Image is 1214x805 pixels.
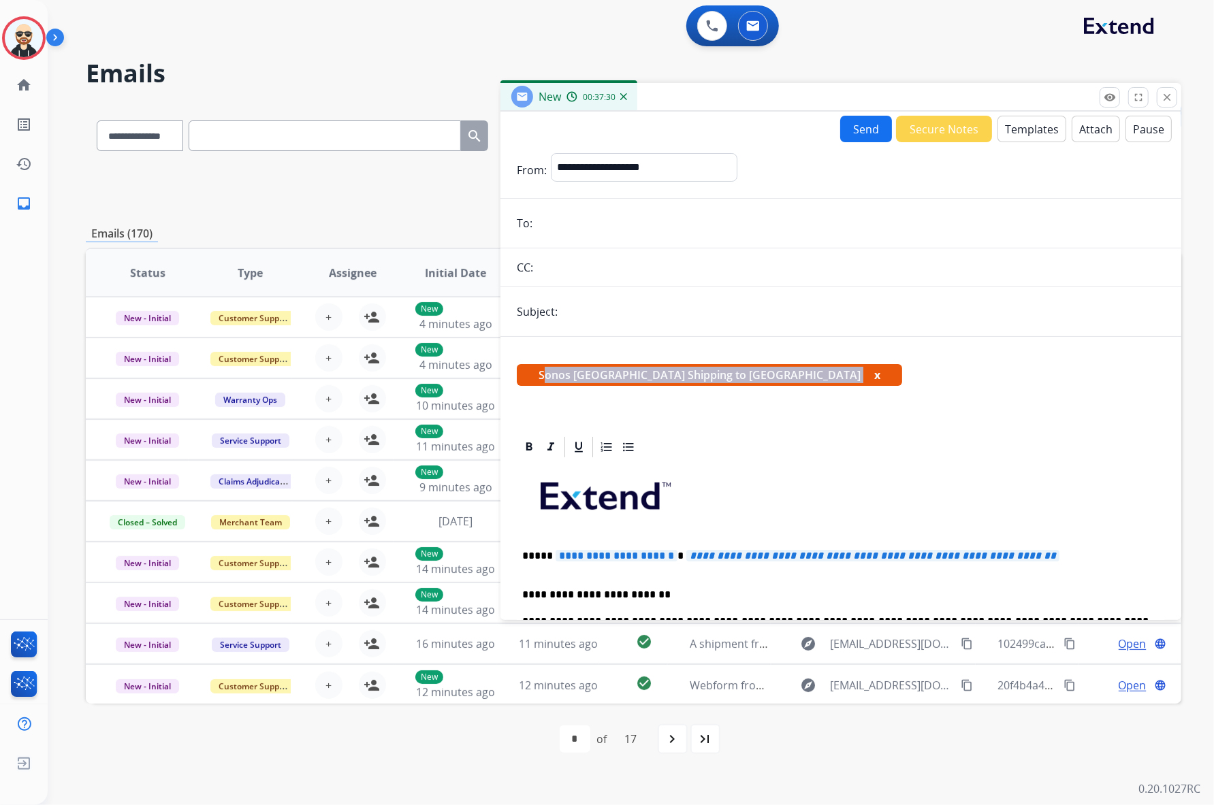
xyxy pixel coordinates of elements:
span: [EMAIL_ADDRESS][DOMAIN_NAME] [831,636,954,652]
mat-icon: person_add [364,472,381,489]
p: Subject: [517,303,558,320]
span: New - Initial [116,311,179,325]
mat-icon: person_add [364,350,381,366]
mat-icon: person_add [364,554,381,570]
mat-icon: explore [801,677,817,693]
img: avatar [5,19,43,57]
p: New [415,670,443,684]
span: 12 minutes ago [519,678,598,693]
button: + [315,672,342,699]
span: 16 minutes ago [416,636,495,651]
p: To: [517,215,532,231]
span: Webform from [EMAIL_ADDRESS][DOMAIN_NAME] on [DATE] [690,678,998,693]
span: New [539,89,561,104]
span: New - Initial [116,352,179,366]
p: New [415,384,443,397]
mat-icon: language [1154,679,1166,691]
mat-icon: content_copy [1064,638,1076,650]
span: New - Initial [116,433,179,448]
p: New [415,588,443,602]
span: Assignee [330,265,377,281]
p: New [415,302,443,316]
mat-icon: last_page [697,731,714,747]
span: 10 minutes ago [416,398,495,413]
div: 17 [614,725,648,753]
button: + [315,548,342,576]
mat-icon: content_copy [961,638,973,650]
span: 9 minutes ago [419,480,492,495]
button: Secure Notes [896,116,992,142]
mat-icon: list_alt [16,116,32,133]
mat-icon: home [16,77,32,93]
div: Bold [519,437,539,457]
p: Emails (170) [86,225,158,242]
p: CC: [517,259,533,276]
button: Send [840,116,892,142]
span: Customer Support [210,311,299,325]
span: Customer Support [210,556,299,570]
span: New - Initial [116,474,179,489]
span: Closed – Solved [110,515,185,529]
span: 11 minutes ago [519,636,598,651]
mat-icon: language [1154,638,1166,650]
span: Service Support [212,638,289,652]
p: New [415,465,443,479]
span: 14 minutes ago [416,602,495,617]
span: New - Initial [116,393,179,407]
p: New [415,343,443,357]
span: Customer Support [210,597,299,611]
span: + [325,309,332,325]
span: + [325,677,332,693]
mat-icon: close [1161,91,1173,103]
mat-icon: person_add [364,391,381,407]
span: New - Initial [116,556,179,570]
div: Underline [569,437,589,457]
span: 20f4b4a4-6e8d-41c2-bcc9-2d1a5f625acc [997,678,1201,693]
span: 11 minutes ago [416,439,495,454]
button: Attach [1072,116,1120,142]
button: + [315,589,342,617]
p: New [415,425,443,438]
mat-icon: search [466,128,483,144]
div: Bullet List [618,437,639,457]
span: Open [1119,677,1147,693]
button: + [315,426,342,453]
mat-icon: person_add [364,309,381,325]
span: New - Initial [116,638,179,652]
mat-icon: check_circle [636,634,652,650]
p: From: [517,162,547,178]
mat-icon: fullscreen [1132,91,1145,103]
span: Customer Support [210,679,299,693]
span: Initial Date [425,265,486,281]
span: Status [130,265,165,281]
span: 12 minutes ago [416,685,495,700]
mat-icon: explore [801,636,817,652]
span: + [325,636,332,652]
div: Ordered List [596,437,617,457]
span: + [325,595,332,611]
mat-icon: content_copy [1064,679,1076,691]
span: + [325,513,332,529]
span: Warranty Ops [215,393,285,407]
button: + [315,508,342,535]
span: + [325,350,332,366]
span: + [325,472,332,489]
span: A shipment from order IVOUS-717300 is out for delivery [690,636,975,651]
mat-icon: remove_red_eye [1104,91,1116,103]
span: + [325,391,332,407]
span: [EMAIL_ADDRESS][DOMAIN_NAME] [831,677,954,693]
mat-icon: person_add [364,513,381,529]
span: Open [1119,636,1147,652]
mat-icon: person_add [364,677,381,693]
span: Merchant Team [211,515,290,529]
mat-icon: person_add [364,431,381,448]
button: Templates [997,116,1066,142]
span: 4 minutes ago [419,357,492,372]
mat-icon: check_circle [636,675,652,691]
mat-icon: history [16,156,32,172]
span: Type [238,265,263,281]
mat-icon: content_copy [961,679,973,691]
span: New - Initial [116,597,179,611]
span: Customer Support [210,352,299,366]
div: Italic [541,437,561,457]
